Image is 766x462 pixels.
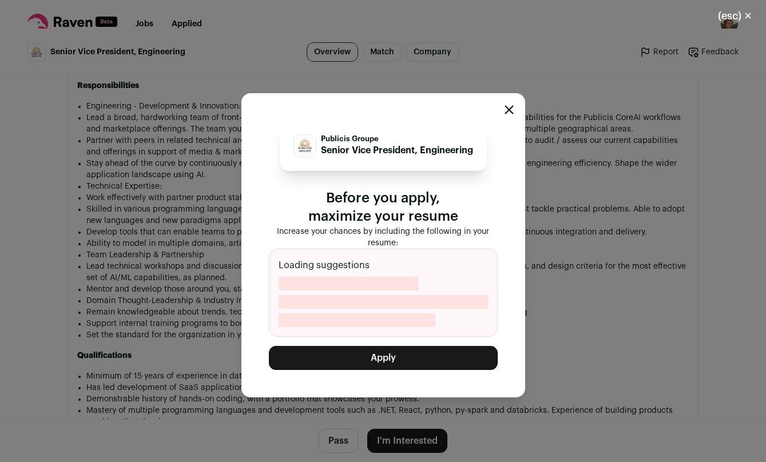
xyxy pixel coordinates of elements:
p: Publicis Groupe [321,134,473,144]
button: Apply [269,346,498,370]
button: Close modal [505,105,514,114]
p: Increase your chances by including the following in your resume: [269,226,498,249]
p: Before you apply, maximize your resume [269,189,498,226]
div: Loading suggestions [269,249,498,337]
button: Close modal [704,3,766,29]
p: Senior Vice President, Engineering [321,144,473,157]
img: 16d1ea1ff626b6c466d511c9c55bbcbe4478aa28d0e4f88ce3cbb4b0e104e74f.jpg [294,135,316,157]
